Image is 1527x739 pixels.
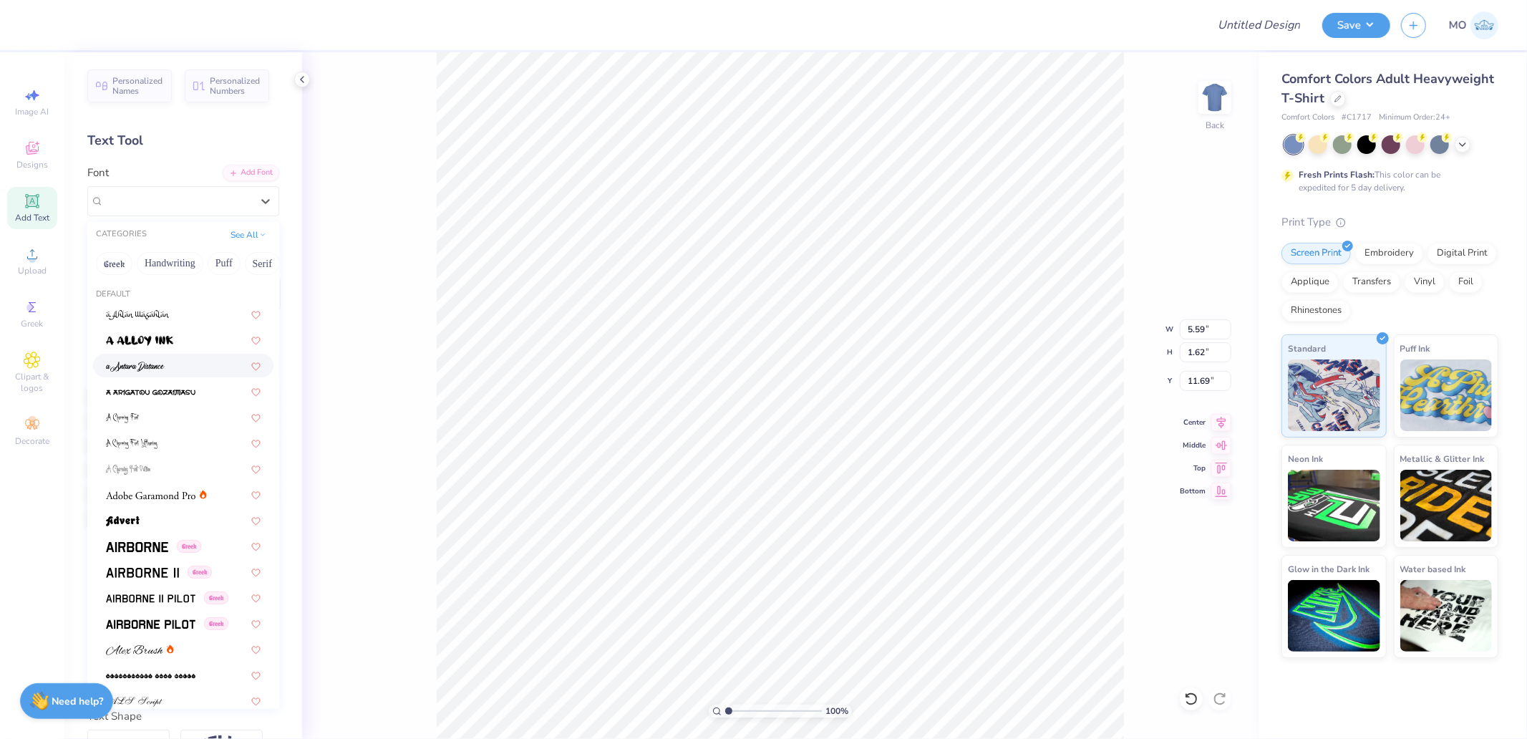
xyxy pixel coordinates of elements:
[15,435,49,447] span: Decorate
[87,708,279,725] div: Text Shape
[1379,112,1450,124] span: Minimum Order: 24 +
[210,76,261,96] span: Personalized Numbers
[1180,486,1206,496] span: Bottom
[1400,561,1466,576] span: Water based Ink
[1400,359,1493,431] img: Puff Ink
[96,252,132,275] button: Greek
[87,289,279,301] div: Default
[1299,169,1375,180] strong: Fresh Prints Flash:
[226,228,271,242] button: See All
[1299,168,1475,194] div: This color can be expedited for 5 day delivery.
[106,362,165,372] img: a Antara Distance
[106,413,140,423] img: A Charming Font
[106,465,150,475] img: A Charming Font Outline
[87,165,109,181] label: Font
[96,228,147,241] div: CATEGORIES
[1288,451,1323,466] span: Neon Ink
[177,540,201,553] span: Greek
[106,645,163,655] img: Alex Brush
[1180,417,1206,428] span: Center
[1180,440,1206,450] span: Middle
[1281,214,1498,231] div: Print Type
[208,252,241,275] button: Puff
[15,212,49,223] span: Add Text
[106,697,163,707] img: ALS Script
[1281,243,1351,264] div: Screen Print
[1180,463,1206,473] span: Top
[1400,580,1493,652] img: Water based Ink
[137,252,203,275] button: Handwriting
[106,439,157,449] img: A Charming Font Leftleaning
[106,310,170,320] img: a Ahlan Wasahlan
[106,594,195,604] img: Airborne II Pilot
[1281,300,1351,322] div: Rhinestones
[52,695,104,708] strong: Need help?
[1355,243,1423,264] div: Embroidery
[87,131,279,150] div: Text Tool
[1288,561,1370,576] span: Glow in the Dark Ink
[1449,17,1467,34] span: MO
[1206,119,1224,132] div: Back
[106,516,140,526] img: Advert
[16,159,48,170] span: Designs
[21,318,44,329] span: Greek
[106,491,195,501] img: Adobe Garamond Pro
[1281,70,1494,107] span: Comfort Colors Adult Heavyweight T-Shirt
[106,568,179,578] img: Airborne II
[1288,359,1380,431] img: Standard
[1288,341,1326,356] span: Standard
[188,566,212,579] span: Greek
[106,619,195,629] img: Airborne Pilot
[1288,470,1380,541] img: Neon Ink
[106,387,195,397] img: a Arigatou Gozaimasu
[223,165,279,181] div: Add Font
[1400,341,1430,356] span: Puff Ink
[1400,451,1485,466] span: Metallic & Glitter Ink
[245,252,280,275] button: Serif
[1206,11,1312,39] input: Untitled Design
[204,617,228,630] span: Greek
[106,336,173,346] img: a Alloy Ink
[1405,271,1445,293] div: Vinyl
[16,106,49,117] span: Image AI
[1343,271,1400,293] div: Transfers
[204,591,228,604] span: Greek
[1342,112,1372,124] span: # C1717
[1288,580,1380,652] img: Glow in the Dark Ink
[18,265,47,276] span: Upload
[1449,271,1483,293] div: Foil
[7,371,57,394] span: Clipart & logos
[1427,243,1497,264] div: Digital Print
[1400,470,1493,541] img: Metallic & Glitter Ink
[106,671,195,681] img: AlphaShapes xmas balls
[1322,13,1390,38] button: Save
[106,542,168,552] img: Airborne
[1281,271,1339,293] div: Applique
[825,705,848,718] span: 100 %
[1449,11,1498,39] a: MO
[1201,83,1229,112] img: Back
[1281,112,1334,124] span: Comfort Colors
[1470,11,1498,39] img: Mirabelle Olis
[112,76,163,96] span: Personalized Names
